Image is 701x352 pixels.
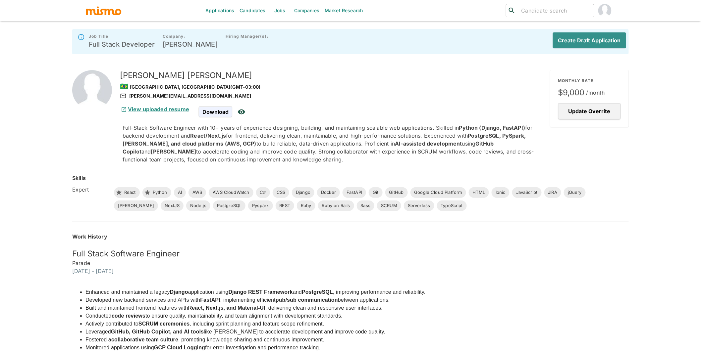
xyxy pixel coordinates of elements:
[85,6,122,16] img: logo
[199,107,232,117] span: Download
[276,202,295,209] span: REST
[120,82,128,90] span: 🇧🇷
[120,106,189,112] a: View uploaded resume
[292,189,314,196] span: Django
[297,202,315,209] span: Ruby
[229,289,293,295] strong: Django REST Framework
[190,132,226,139] strong: React/Next.js
[213,202,246,209] span: PostgreSQL
[385,189,408,196] span: GitHub
[558,87,621,98] span: $9,000
[469,189,489,196] span: HTML
[189,189,206,196] span: AWS
[72,186,109,194] h6: Expert
[553,32,626,48] button: Create Draft Application
[369,189,382,196] span: Git
[564,189,586,196] span: jQuery
[120,92,545,100] div: [PERSON_NAME][EMAIL_ADDRESS][DOMAIN_NAME]
[377,202,401,209] span: SCRUM
[459,124,525,131] strong: Python (Django, FastAPI)
[85,336,426,344] li: Fostered a , promoting knowledge sharing and continuous improvement.
[85,296,426,304] li: Developed new backend services and APIs with , implementing efficient between applications.
[72,248,629,259] h5: Full Stack Software Engineer
[89,34,155,39] p: Job Title
[558,103,621,119] button: Update Overrite
[120,81,545,92] div: [GEOGRAPHIC_DATA], [GEOGRAPHIC_DATA] (GMT-03:00)
[154,345,205,350] strong: GCP Cloud Logging
[410,189,466,196] span: Google Cloud Platform
[404,202,434,209] span: Serverless
[200,297,220,303] strong: FastAPI
[163,39,218,50] h6: [PERSON_NAME]
[72,70,112,110] img: 2Q==
[120,189,140,196] span: React
[209,189,253,196] span: AWS CloudWatch
[586,88,605,97] span: /month
[598,4,612,17] img: Carmen Vilachá
[149,189,171,196] span: Python
[89,39,155,50] h6: Full Stack Developer
[120,70,545,81] h5: [PERSON_NAME] [PERSON_NAME]
[492,189,510,196] span: Ionic
[395,140,462,147] strong: AI-assisted development
[225,140,256,147] strong: (AWS, GCP)
[151,148,196,155] strong: [PERSON_NAME]
[123,124,545,163] p: Full-Stack Software Engineer with 10+ years of experience designing, building, and maintaining sc...
[512,189,542,196] span: JavaScript
[248,202,273,209] span: Pyspark
[276,297,338,303] strong: pub/sub communication
[174,189,186,196] span: AI
[85,312,426,320] li: Conducted to ensure quality, maintainability, and team alignment with development standards.
[72,233,629,241] h6: Work History
[72,267,629,275] h6: [DATE] - [DATE]
[114,202,158,209] span: [PERSON_NAME]
[518,6,591,15] input: Candidate search
[138,321,189,327] strong: SCRUM ceremonies
[161,202,184,209] span: NextJS
[170,289,188,295] strong: Django
[544,189,562,196] span: JIRA
[111,329,204,334] strong: GitHub, GitHub Copilot, and AI tools
[317,189,340,196] span: Docker
[112,313,145,319] strong: code reviews
[226,34,268,39] p: Hiring Manager(s):
[85,288,426,296] li: Enhanced and maintained a legacy application using and , improving performance and reliability.
[163,34,218,39] p: Company:
[85,320,426,328] li: Actively contributed to , including sprint planning and feature scope refinement.
[111,337,178,342] strong: collaborative team culture
[199,109,232,114] a: Download
[302,289,333,295] strong: PostgreSQL
[273,189,289,196] span: CSS
[72,174,86,182] h6: Skills
[186,202,210,209] span: Node.js
[357,202,375,209] span: Sass
[558,78,621,83] p: MONTHLY RATE:
[343,189,366,196] span: FastAPI
[437,202,467,209] span: TypeScript
[188,305,265,311] strong: React, Next.js, and Material-UI
[85,304,426,312] li: Built and maintained frontend features with , delivering clean and responsive user interfaces.
[72,259,629,267] h6: Parade
[318,202,354,209] span: Ruby on Rails
[256,189,270,196] span: C#
[85,344,426,352] li: Monitored applications using for error investigation and performance tracking.
[85,328,426,336] li: Leveraged like [PERSON_NAME] to accelerate development and improve code quality.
